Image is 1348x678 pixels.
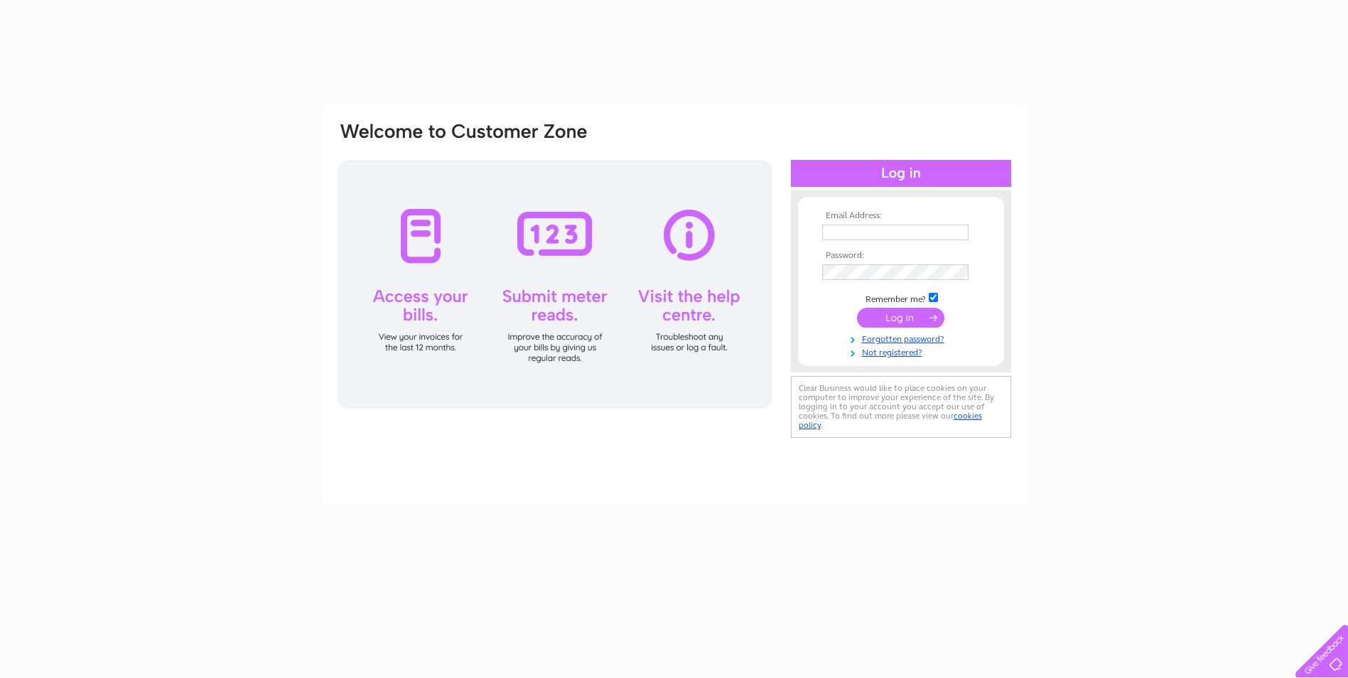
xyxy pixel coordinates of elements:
[799,411,982,430] a: cookies policy
[819,251,983,261] th: Password:
[819,291,983,305] td: Remember me?
[857,308,944,328] input: Submit
[822,331,983,345] a: Forgotten password?
[822,345,983,358] a: Not registered?
[819,211,983,221] th: Email Address:
[791,376,1011,438] div: Clear Business would like to place cookies on your computer to improve your experience of the sit...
